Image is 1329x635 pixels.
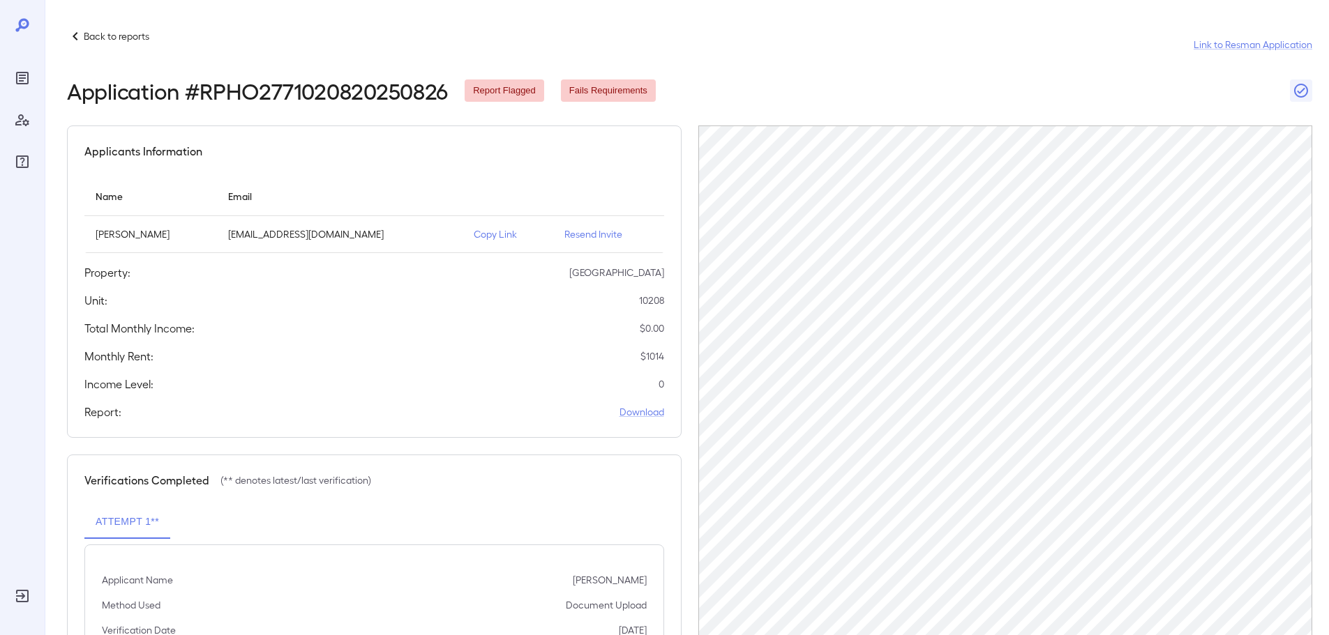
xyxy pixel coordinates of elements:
a: Link to Resman Application [1194,38,1312,52]
h5: Verifications Completed [84,472,209,489]
p: Document Upload [566,598,647,612]
p: $ 1014 [640,349,664,363]
th: Email [217,176,463,216]
p: 0 [659,377,664,391]
h2: Application # RPHO2771020820250826 [67,78,448,103]
h5: Report: [84,404,121,420]
p: Resend Invite [564,227,653,241]
p: [GEOGRAPHIC_DATA] [569,266,664,280]
p: [PERSON_NAME] [573,573,647,587]
th: Name [84,176,217,216]
h5: Monthly Rent: [84,348,153,365]
p: 10208 [639,293,664,307]
div: Reports [11,67,33,89]
table: simple table [84,176,664,253]
div: FAQ [11,151,33,173]
p: $ 0.00 [640,321,664,335]
p: Back to reports [84,29,149,43]
p: Copy Link [474,227,542,241]
h5: Income Level: [84,376,153,392]
button: Close Report [1290,79,1312,102]
span: Fails Requirements [561,84,656,98]
div: Log Out [11,585,33,607]
p: Method Used [102,598,160,612]
h5: Applicants Information [84,143,202,160]
h5: Property: [84,264,130,281]
h5: Total Monthly Income: [84,320,195,337]
h5: Unit: [84,292,107,309]
p: [EMAIL_ADDRESS][DOMAIN_NAME] [228,227,451,241]
span: Report Flagged [465,84,544,98]
a: Download [620,405,664,419]
p: Applicant Name [102,573,173,587]
p: [PERSON_NAME] [96,227,206,241]
button: Attempt 1** [84,505,170,539]
div: Manage Users [11,109,33,131]
p: (** denotes latest/last verification) [220,473,371,487]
